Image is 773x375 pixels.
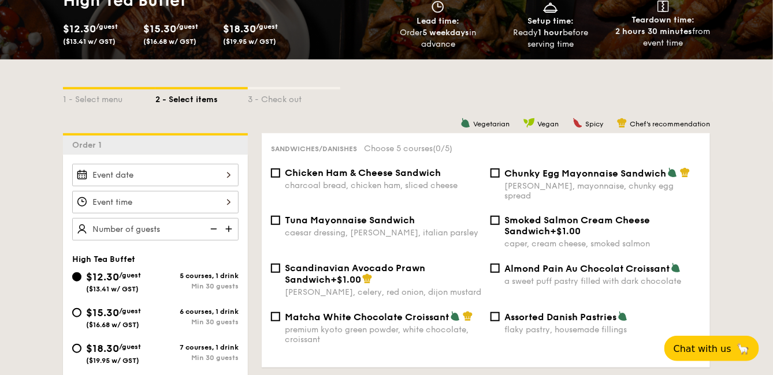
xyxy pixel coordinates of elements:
span: 🦙 [736,342,750,355]
img: icon-spicy.37a8142b.svg [573,118,583,128]
span: Chef's recommendation [630,120,710,128]
img: icon-chef-hat.a58ddaea.svg [617,118,627,128]
img: icon-add.58712e84.svg [221,218,239,240]
span: Smoked Salmon Cream Cheese Sandwich [504,215,650,237]
div: from event time [611,26,715,49]
span: Chicken Ham & Cheese Sandwich [285,167,441,178]
span: Tuna Mayonnaise Sandwich [285,215,415,226]
span: Chunky Egg Mayonnaise Sandwich [504,168,666,179]
input: Scandinavian Avocado Prawn Sandwich+$1.00[PERSON_NAME], celery, red onion, dijon mustard [271,264,280,273]
input: Smoked Salmon Cream Cheese Sandwich+$1.00caper, cream cheese, smoked salmon [490,216,500,225]
span: /guest [119,343,141,351]
input: Matcha White Chocolate Croissantpremium kyoto green powder, white chocolate, croissant [271,312,280,321]
span: ($16.68 w/ GST) [143,37,196,46]
div: Order in advance [386,27,490,50]
strong: 1 hour [538,28,563,37]
img: icon-vegetarian.fe4039eb.svg [450,311,460,321]
div: 5 courses, 1 drink [155,272,239,280]
span: +$1.00 [550,226,581,237]
img: icon-vegan.f8ff3823.svg [523,118,535,128]
span: $18.30 [86,342,119,355]
div: caper, cream cheese, smoked salmon [504,239,701,249]
div: 2 - Select items [155,89,248,106]
input: Almond Pain Au Chocolat Croissanta sweet puff pastry filled with dark chocolate [490,264,500,273]
img: icon-chef-hat.a58ddaea.svg [362,273,373,284]
span: ($16.68 w/ GST) [86,321,139,329]
input: $15.30/guest($16.68 w/ GST)6 courses, 1 drinkMin 30 guests [72,308,81,317]
input: $18.30/guest($19.95 w/ GST)7 courses, 1 drinkMin 30 guests [72,344,81,353]
span: Spicy [585,120,603,128]
img: icon-reduce.1d2dbef1.svg [204,218,221,240]
input: Assorted Danish Pastriesflaky pastry, housemade fillings [490,312,500,321]
div: Min 30 guests [155,282,239,290]
div: 1 - Select menu [63,89,155,106]
span: +$1.00 [330,274,361,285]
input: Event date [72,164,239,186]
div: 3 - Check out [248,89,340,106]
span: Order 1 [72,140,106,150]
img: icon-clock.2db775ea.svg [429,1,447,13]
span: Assorted Danish Pastries [504,312,616,322]
div: Min 30 guests [155,318,239,326]
span: ($13.41 w/ GST) [86,285,139,293]
div: flaky pastry, housemade fillings [504,325,701,335]
input: Tuna Mayonnaise Sandwichcaesar dressing, [PERSON_NAME], italian parsley [271,216,280,225]
img: icon-vegetarian.fe4039eb.svg [460,118,471,128]
span: $12.30 [63,22,96,35]
img: icon-chef-hat.a58ddaea.svg [680,167,690,178]
span: Choose 5 courses [364,144,452,153]
button: Chat with us🦙 [664,336,759,361]
img: icon-chef-hat.a58ddaea.svg [463,311,473,321]
span: Teardown time: [631,15,694,25]
div: 6 courses, 1 drink [155,307,239,316]
span: Matcha White Chocolate Croissant [285,312,449,322]
div: 7 courses, 1 drink [155,343,239,351]
span: Almond Pain Au Chocolat Croissant [504,263,670,274]
div: charcoal bread, chicken ham, sliced cheese [285,181,481,190]
span: /guest [176,22,198,31]
img: icon-vegetarian.fe4039eb.svg [667,167,678,178]
span: ($13.41 w/ GST) [63,37,116,46]
input: Chicken Ham & Cheese Sandwichcharcoal bread, chicken ham, sliced cheese [271,168,280,178]
span: Setup time: [527,16,574,26]
span: Scandinavian Avocado Prawn Sandwich [285,262,425,285]
span: Lead time: [417,16,459,26]
div: Min 30 guests [155,354,239,362]
div: [PERSON_NAME], celery, red onion, dijon mustard [285,287,481,297]
span: $15.30 [143,22,176,35]
div: premium kyoto green powder, white chocolate, croissant [285,325,481,344]
div: caesar dressing, [PERSON_NAME], italian parsley [285,228,481,238]
span: $15.30 [86,306,119,319]
div: a sweet puff pastry filled with dark chocolate [504,276,701,286]
input: Event time [72,191,239,213]
strong: 5 weekdays [422,28,469,37]
span: Sandwiches/Danishes [271,145,357,153]
img: icon-vegetarian.fe4039eb.svg [618,311,628,321]
span: /guest [96,22,118,31]
span: Vegetarian [473,120,510,128]
span: (0/5) [433,144,452,153]
div: Ready before serving time [499,27,603,50]
span: /guest [119,307,141,315]
span: $18.30 [223,22,256,35]
span: Chat with us [674,343,731,354]
img: icon-dish.430c3a2e.svg [542,1,559,13]
div: [PERSON_NAME], mayonnaise, chunky egg spread [504,181,701,201]
span: $12.30 [86,271,119,283]
img: icon-teardown.65201eee.svg [657,1,669,12]
span: ($19.95 w/ GST) [223,37,276,46]
input: $12.30/guest($13.41 w/ GST)5 courses, 1 drinkMin 30 guests [72,272,81,282]
span: High Tea Buffet [72,254,135,264]
strong: 2 hours 30 minutes [616,27,693,36]
input: Chunky Egg Mayonnaise Sandwich[PERSON_NAME], mayonnaise, chunky egg spread [490,168,500,178]
span: /guest [256,22,278,31]
span: ($19.95 w/ GST) [86,357,139,365]
img: icon-vegetarian.fe4039eb.svg [671,262,681,273]
span: Vegan [537,120,559,128]
span: /guest [119,271,141,279]
input: Number of guests [72,218,239,241]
